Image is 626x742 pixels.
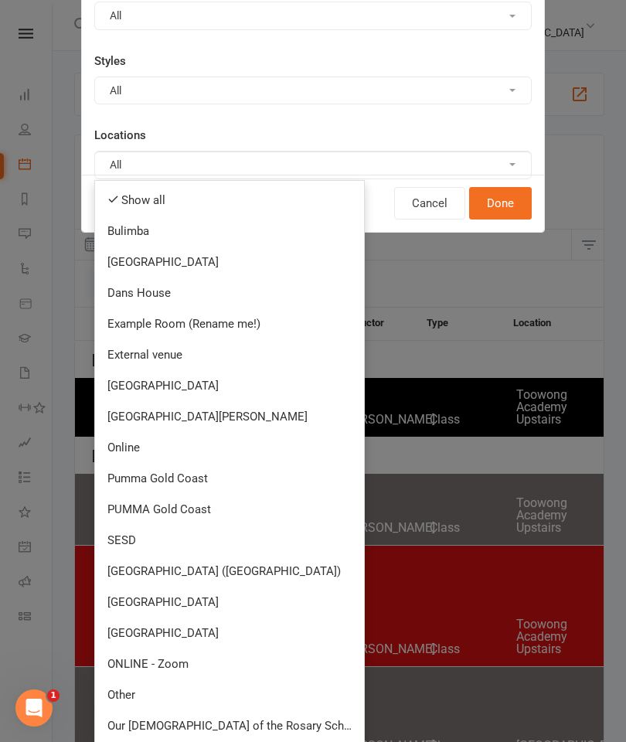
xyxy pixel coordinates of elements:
[95,308,364,339] a: Example Room (Rename me!)
[47,689,60,702] span: 1
[94,151,532,179] button: All
[95,648,364,679] a: ONLINE - Zoom
[95,463,364,494] a: Pumma Gold Coast
[394,187,465,220] button: Cancel
[95,247,364,277] a: [GEOGRAPHIC_DATA]
[95,679,364,710] a: Other
[15,689,53,727] iframe: Intercom live chat
[95,432,364,463] a: Online
[95,618,364,648] a: [GEOGRAPHIC_DATA]
[95,216,364,247] a: Bulimba
[94,2,532,29] button: All
[95,401,364,432] a: [GEOGRAPHIC_DATA][PERSON_NAME]
[94,77,532,104] button: All
[95,494,364,525] a: PUMMA Gold Coast
[95,339,364,370] a: External venue
[94,52,126,70] label: Styles
[95,370,364,401] a: [GEOGRAPHIC_DATA]
[95,277,364,308] a: Dans House
[94,126,146,145] label: Locations
[95,587,364,618] a: [GEOGRAPHIC_DATA]
[469,187,532,220] button: Done
[95,185,364,216] a: Show all
[95,525,364,556] a: SESD
[95,556,364,587] a: [GEOGRAPHIC_DATA] ([GEOGRAPHIC_DATA])
[95,710,364,741] a: Our [DEMOGRAPHIC_DATA] of the Rosary School Kenmore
